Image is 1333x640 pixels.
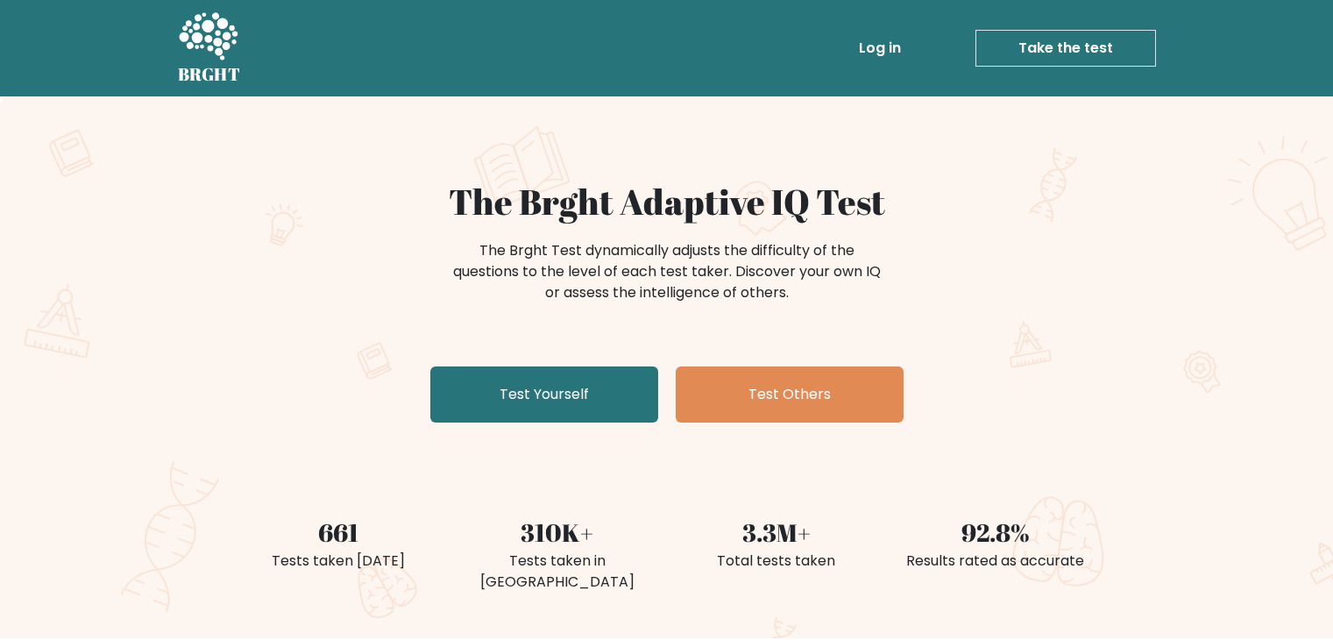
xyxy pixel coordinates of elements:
[897,551,1095,572] div: Results rated as accurate
[677,514,876,551] div: 3.3M+
[178,64,241,85] h5: BRGHT
[852,31,908,66] a: Log in
[897,514,1095,551] div: 92.8%
[239,181,1095,223] h1: The Brght Adaptive IQ Test
[178,7,241,89] a: BRGHT
[430,366,658,423] a: Test Yourself
[239,551,437,572] div: Tests taken [DATE]
[677,551,876,572] div: Total tests taken
[239,514,437,551] div: 661
[975,30,1156,67] a: Take the test
[458,551,656,593] div: Tests taken in [GEOGRAPHIC_DATA]
[448,240,886,303] div: The Brght Test dynamically adjusts the difficulty of the questions to the level of each test take...
[676,366,904,423] a: Test Others
[458,514,656,551] div: 310K+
